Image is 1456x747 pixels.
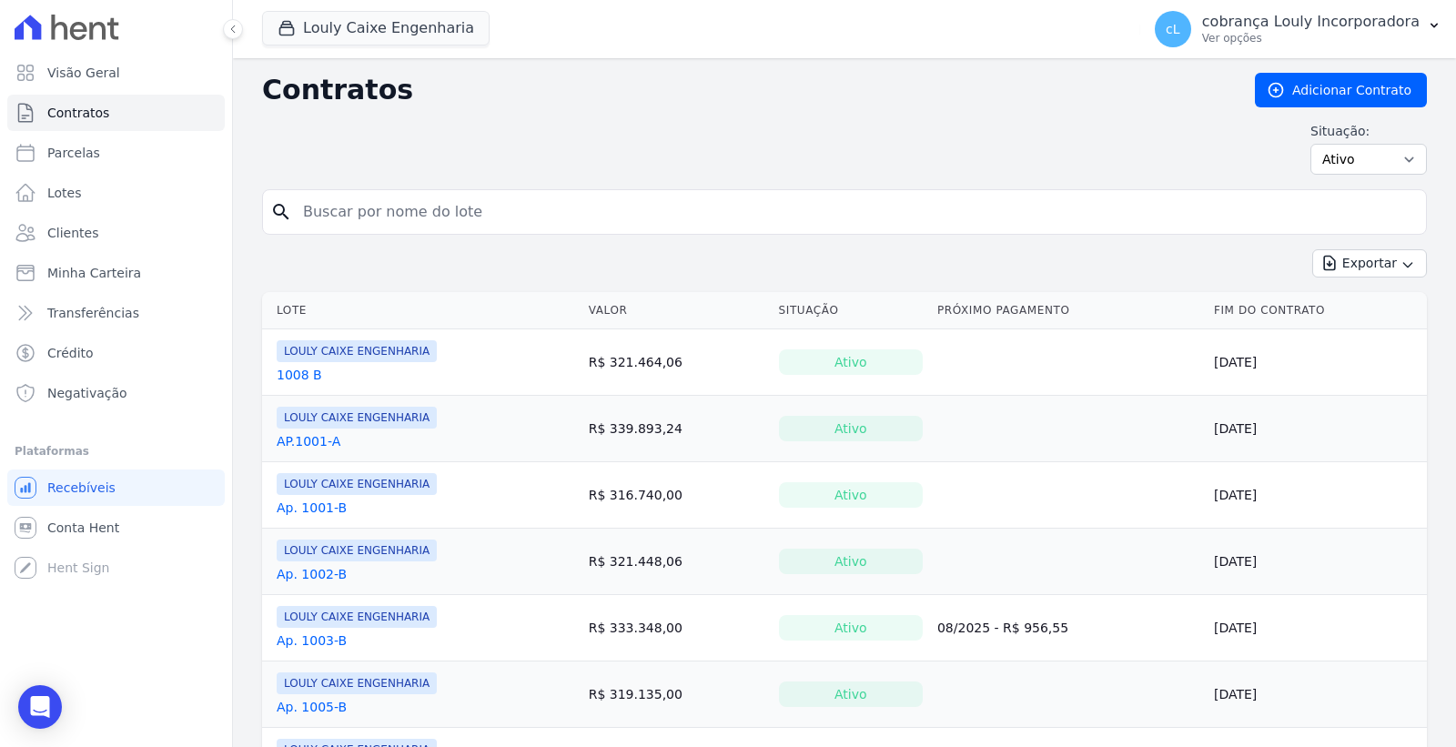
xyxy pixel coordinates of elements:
div: Plataformas [15,440,217,462]
span: LOULY CAIXE ENGENHARIA [277,340,437,362]
span: Crédito [47,344,94,362]
span: Visão Geral [47,64,120,82]
th: Lote [262,292,581,329]
a: Ap. 1003-B [277,631,347,650]
a: Negativação [7,375,225,411]
span: Conta Hent [47,519,119,537]
span: Lotes [47,184,82,202]
span: Recebíveis [47,479,116,497]
td: [DATE] [1207,329,1427,396]
p: Ver opções [1202,31,1420,45]
i: search [270,201,292,223]
div: Ativo [779,416,923,441]
th: Situação [772,292,930,329]
span: cL [1166,23,1180,35]
div: Open Intercom Messenger [18,685,62,729]
div: Ativo [779,549,923,574]
td: R$ 316.740,00 [581,462,772,529]
p: cobrança Louly Incorporadora [1202,13,1420,31]
div: Ativo [779,349,923,375]
div: Ativo [779,681,923,707]
button: Exportar [1312,249,1427,278]
span: Clientes [47,224,98,242]
a: Ap. 1002-B [277,565,347,583]
a: Clientes [7,215,225,251]
th: Fim do Contrato [1207,292,1427,329]
a: Ap. 1005-B [277,698,347,716]
a: 08/2025 - R$ 956,55 [937,621,1068,635]
td: R$ 319.135,00 [581,661,772,728]
th: Valor [581,292,772,329]
h2: Contratos [262,74,1226,106]
a: 1008 B [277,366,322,384]
div: Ativo [779,482,923,508]
span: LOULY CAIXE ENGENHARIA [277,473,437,495]
button: cL cobrança Louly Incorporadora Ver opções [1140,4,1456,55]
a: Adicionar Contrato [1255,73,1427,107]
a: Recebíveis [7,469,225,506]
a: Transferências [7,295,225,331]
a: Crédito [7,335,225,371]
td: [DATE] [1207,595,1427,661]
a: Visão Geral [7,55,225,91]
span: LOULY CAIXE ENGENHARIA [277,407,437,429]
a: Minha Carteira [7,255,225,291]
span: LOULY CAIXE ENGENHARIA [277,672,437,694]
a: Contratos [7,95,225,131]
div: Ativo [779,615,923,641]
td: [DATE] [1207,529,1427,595]
span: Minha Carteira [47,264,141,282]
td: [DATE] [1207,462,1427,529]
span: Contratos [47,104,109,122]
label: Situação: [1310,122,1427,140]
a: Parcelas [7,135,225,171]
td: R$ 321.448,06 [581,529,772,595]
input: Buscar por nome do lote [292,194,1419,230]
th: Próximo Pagamento [930,292,1207,329]
a: Ap. 1001-B [277,499,347,517]
span: LOULY CAIXE ENGENHARIA [277,606,437,628]
td: [DATE] [1207,661,1427,728]
td: [DATE] [1207,396,1427,462]
span: Transferências [47,304,139,322]
button: Louly Caixe Engenharia [262,11,490,45]
span: Negativação [47,384,127,402]
td: R$ 333.348,00 [581,595,772,661]
span: Parcelas [47,144,100,162]
span: LOULY CAIXE ENGENHARIA [277,540,437,561]
a: AP.1001-A [277,432,340,450]
a: Lotes [7,175,225,211]
td: R$ 321.464,06 [581,329,772,396]
td: R$ 339.893,24 [581,396,772,462]
a: Conta Hent [7,510,225,546]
